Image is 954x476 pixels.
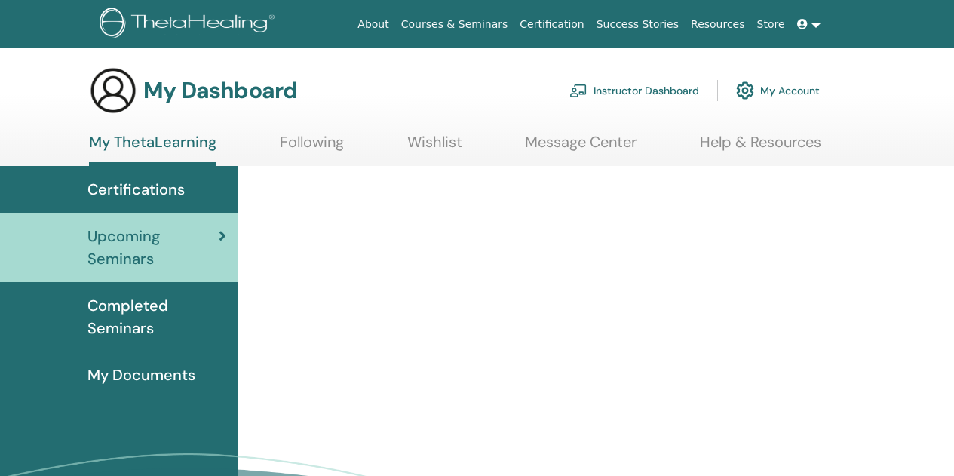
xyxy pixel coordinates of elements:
a: My ThetaLearning [89,133,216,166]
img: logo.png [100,8,280,41]
a: About [351,11,394,38]
a: My Account [736,74,820,107]
a: Store [751,11,791,38]
span: Upcoming Seminars [87,225,219,270]
a: Resources [685,11,751,38]
img: cog.svg [736,78,754,103]
a: Wishlist [407,133,462,162]
a: Success Stories [590,11,685,38]
span: Completed Seminars [87,294,226,339]
span: My Documents [87,364,195,386]
a: Help & Resources [700,133,821,162]
img: chalkboard-teacher.svg [569,84,587,97]
a: Certification [514,11,590,38]
h3: My Dashboard [143,77,297,104]
img: generic-user-icon.jpg [89,66,137,115]
a: Instructor Dashboard [569,74,699,107]
span: Certifications [87,178,185,201]
a: Courses & Seminars [395,11,514,38]
a: Message Center [525,133,637,162]
a: Following [280,133,344,162]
